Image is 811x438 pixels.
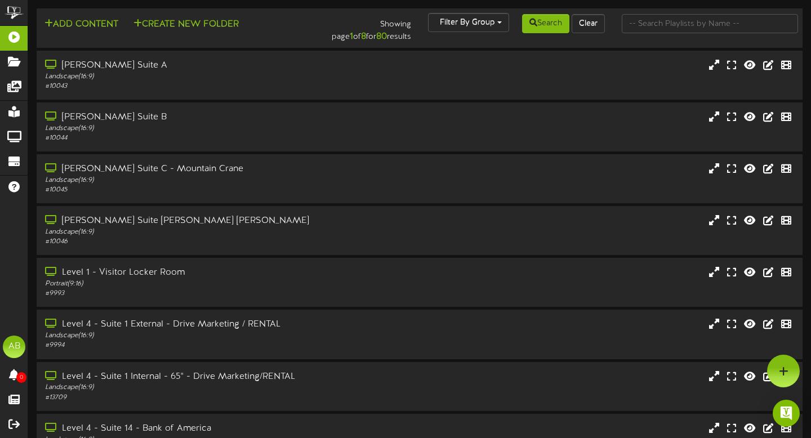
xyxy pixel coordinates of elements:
div: # 9993 [45,289,347,298]
div: Landscape ( 16:9 ) [45,331,347,341]
button: Search [522,14,569,33]
div: Landscape ( 16:9 ) [45,383,347,392]
div: # 10045 [45,185,347,195]
div: # 10044 [45,133,347,143]
div: Landscape ( 16:9 ) [45,227,347,237]
div: [PERSON_NAME] Suite B [45,111,347,124]
button: Filter By Group [428,13,509,32]
strong: 80 [376,32,387,42]
div: Landscape ( 16:9 ) [45,72,347,82]
div: Level 1 - Visitor Locker Room [45,266,347,279]
div: # 10046 [45,237,347,247]
div: Showing page of for results [291,13,420,43]
strong: 8 [361,32,366,42]
div: # 10043 [45,82,347,91]
div: # 9994 [45,341,347,350]
div: Portrait ( 9:16 ) [45,279,347,289]
div: AB [3,336,25,358]
strong: 1 [350,32,353,42]
div: [PERSON_NAME] Suite C - Mountain Crane [45,163,347,176]
div: Landscape ( 16:9 ) [45,176,347,185]
div: Open Intercom Messenger [773,400,800,427]
button: Add Content [41,17,122,32]
div: [PERSON_NAME] Suite [PERSON_NAME] [PERSON_NAME] [45,214,347,227]
div: Level 4 - Suite 14 - Bank of America [45,422,347,435]
div: Landscape ( 16:9 ) [45,124,347,133]
button: Create New Folder [130,17,242,32]
div: # 13709 [45,393,347,403]
button: Clear [572,14,605,33]
input: -- Search Playlists by Name -- [622,14,799,33]
span: 0 [16,372,26,383]
div: Level 4 - Suite 1 Internal - 65" - Drive Marketing/RENTAL [45,370,347,383]
div: [PERSON_NAME] Suite A [45,59,347,72]
div: Level 4 - Suite 1 External - Drive Marketing / RENTAL [45,318,347,331]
